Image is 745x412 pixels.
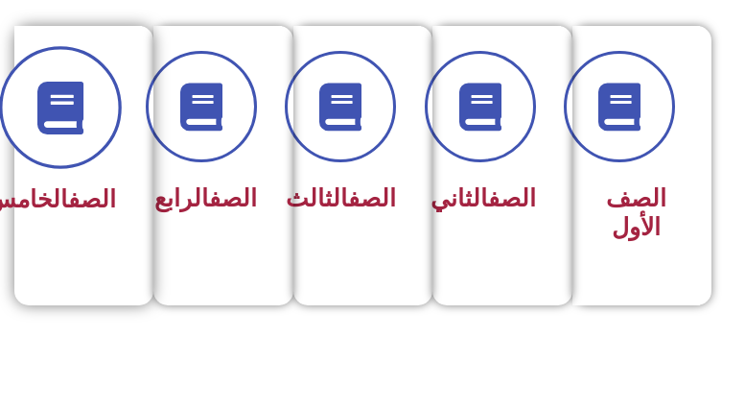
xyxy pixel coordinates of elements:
[286,184,396,212] span: الثالث
[209,184,257,212] a: الصف
[488,184,536,212] a: الصف
[154,184,257,212] span: الرابع
[68,185,116,213] a: الصف
[348,184,396,212] a: الصف
[431,184,536,212] span: الثاني
[606,184,666,241] span: الصف الأول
